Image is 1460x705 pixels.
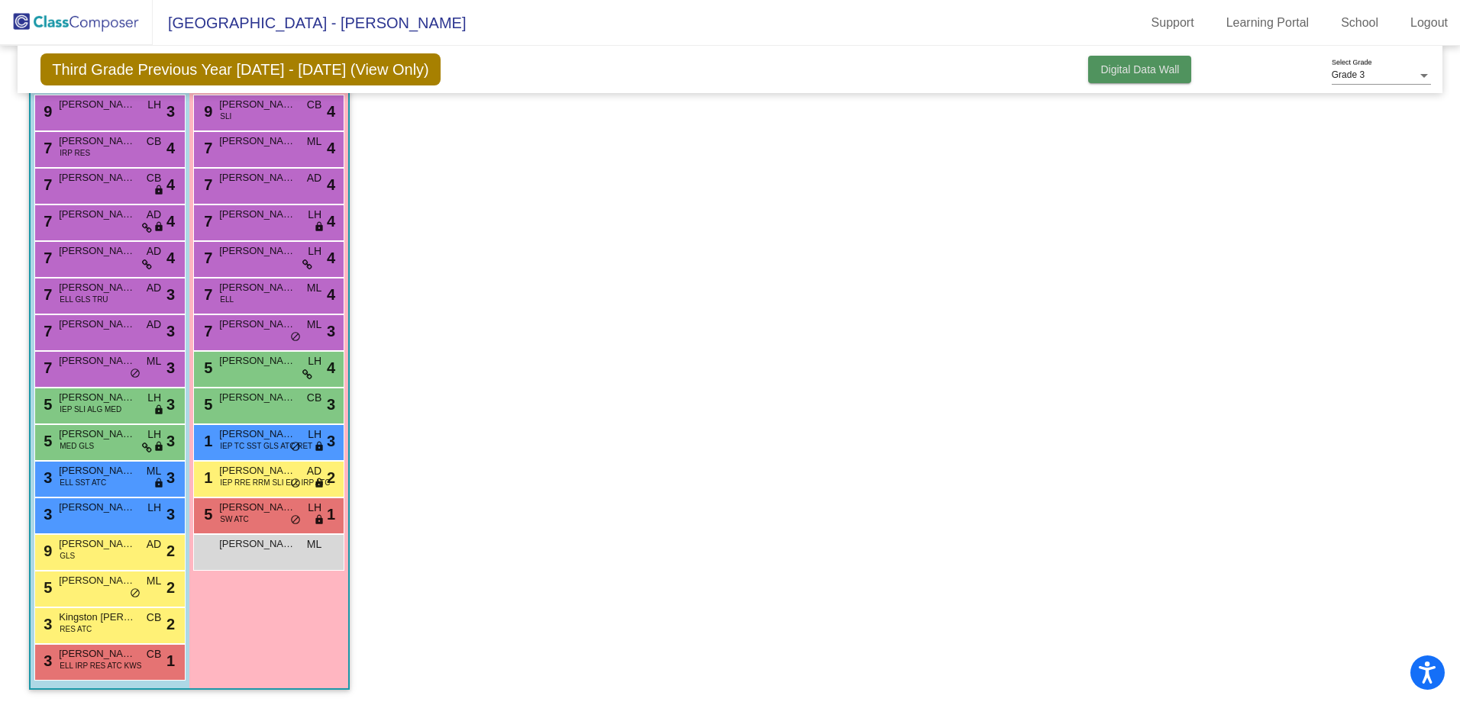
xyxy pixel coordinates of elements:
span: AD [307,463,321,479]
span: 7 [40,140,52,156]
span: lock [153,404,164,417]
span: ELL IRP RES ATC KWS [60,660,141,671]
span: ELL SST ATC [60,477,106,488]
span: 4 [327,100,335,123]
a: School [1329,11,1391,35]
span: [PERSON_NAME] [219,134,296,149]
a: Support [1139,11,1206,35]
span: 7 [40,359,52,376]
span: AD [147,536,161,552]
span: LH [308,427,321,443]
span: 4 [327,283,335,306]
span: lock [153,221,164,233]
span: 7 [200,286,212,303]
span: lock [153,478,164,490]
span: 3 [327,430,335,452]
span: 7 [200,213,212,230]
span: LH [308,500,321,516]
span: IEP SLI ALG MED [60,404,121,415]
span: 4 [327,246,335,269]
span: LH [308,353,321,369]
span: 5 [200,359,212,376]
span: [PERSON_NAME] [59,353,135,369]
span: [PERSON_NAME] [59,207,135,222]
span: ML [147,573,161,589]
span: [PERSON_NAME] [219,207,296,222]
span: MED GLS [60,440,94,452]
span: do_not_disturb_alt [290,478,301,490]
span: LH [147,390,161,406]
span: 4 [327,210,335,233]
span: [PERSON_NAME] [219,463,296,478]
a: Logout [1398,11,1460,35]
span: IRP RES [60,147,90,159]
span: 4 [166,173,175,196]
span: [PERSON_NAME] [219,500,296,515]
span: 9 [200,103,212,120]
span: CB [307,97,321,113]
span: 9 [40,103,52,120]
span: AD [147,317,161,333]
span: 7 [200,176,212,193]
span: 4 [166,137,175,159]
span: 4 [327,137,335,159]
span: lock [314,514,325,526]
span: IEP RRE RRM SLI ELL IRP ATC [220,477,330,488]
span: 7 [40,176,52,193]
span: SLI [220,111,231,122]
span: 3 [166,466,175,489]
span: IEP TC SST GLS ATC RET [220,440,312,452]
span: [PERSON_NAME] [59,573,135,588]
span: Third Grade Previous Year [DATE] - [DATE] (View Only) [40,53,441,85]
span: 3 [40,506,52,523]
span: SW ATC [220,513,249,525]
span: [PERSON_NAME] [59,463,135,478]
span: do_not_disturb_alt [130,368,141,380]
span: 2 [166,576,175,599]
button: Digital Data Wall [1088,56,1191,83]
span: ELL GLS TRU [60,294,108,305]
span: LH [147,500,161,516]
span: LH [147,97,161,113]
span: 4 [166,246,175,269]
span: [PERSON_NAME] [59,427,135,442]
span: 3 [327,320,335,343]
span: do_not_disturb_alt [290,331,301,343]
span: 5 [40,433,52,449]
span: GLS [60,550,75,562]
span: [PERSON_NAME] [59,134,135,149]
span: 7 [40,323,52,340]
span: 5 [40,579,52,596]
span: do_not_disturb_alt [290,441,301,453]
span: lock [314,478,325,490]
span: do_not_disturb_alt [130,587,141,600]
span: 3 [166,320,175,343]
span: 7 [40,213,52,230]
span: [PERSON_NAME] [219,427,296,442]
span: 3 [166,503,175,526]
span: AD [147,243,161,259]
span: 3 [40,652,52,669]
span: CB [147,610,161,626]
span: CB [147,134,161,150]
span: CB [147,646,161,662]
span: 3 [166,430,175,452]
span: lock [153,441,164,453]
span: [PERSON_NAME] [59,280,135,295]
span: 5 [40,396,52,413]
span: lock [314,441,325,453]
span: ELL [220,294,234,305]
span: [PERSON_NAME] [59,170,135,185]
span: 1 [200,469,212,486]
span: [PERSON_NAME] [59,390,135,405]
span: [PERSON_NAME] [219,536,296,552]
span: 7 [200,140,212,156]
span: 4 [327,356,335,379]
span: ML [147,463,161,479]
span: ML [307,134,321,150]
span: [PERSON_NAME] [219,390,296,405]
span: 4 [327,173,335,196]
span: ML [307,280,321,296]
span: [PERSON_NAME] [59,317,135,332]
span: LH [147,427,161,443]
